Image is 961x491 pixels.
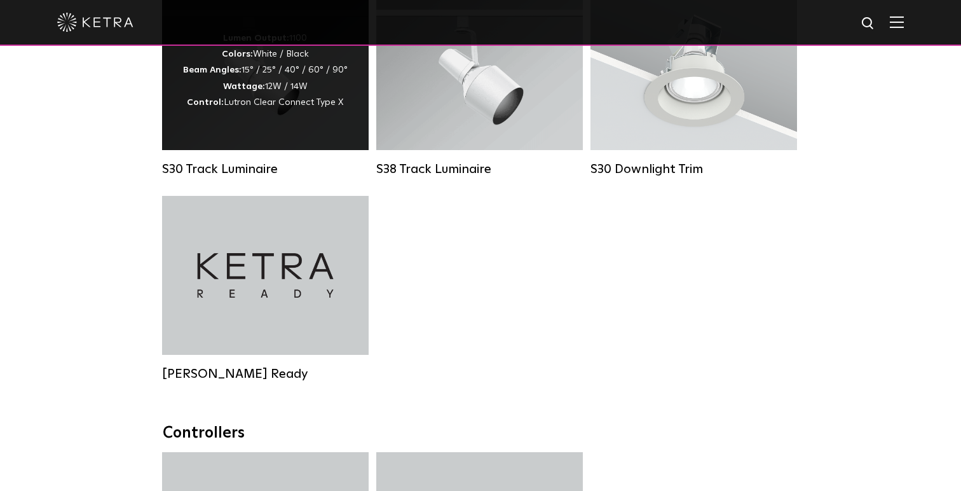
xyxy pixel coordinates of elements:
[224,98,343,107] span: Lutron Clear Connect Type X
[223,82,265,91] strong: Wattage:
[861,16,876,32] img: search icon
[890,16,904,28] img: Hamburger%20Nav.svg
[590,162,797,177] div: S30 Downlight Trim
[222,50,253,59] strong: Colors:
[376,162,583,177] div: S38 Track Luminaire
[162,162,369,177] div: S30 Track Luminaire
[163,424,798,443] div: Controllers
[162,366,369,382] div: [PERSON_NAME] Ready
[162,196,369,382] a: [PERSON_NAME] Ready [PERSON_NAME] Ready
[183,31,348,111] div: 1100 White / Black 15° / 25° / 40° / 60° / 90° 12W / 14W
[57,13,133,32] img: ketra-logo-2019-white
[183,66,242,74] strong: Beam Angles:
[187,98,224,107] strong: Control:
